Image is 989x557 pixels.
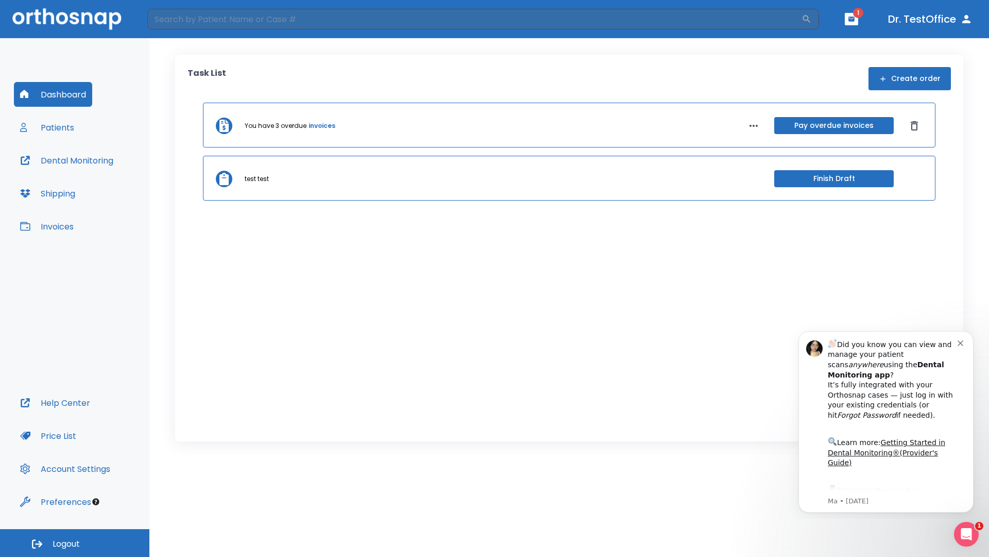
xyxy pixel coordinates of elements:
[14,423,82,448] button: Price List
[53,538,80,550] span: Logout
[45,162,175,215] div: Download the app: | ​ Let us know if you need help getting started!
[91,497,100,506] div: Tooltip anchor
[14,181,81,206] button: Shipping
[14,390,96,415] button: Help Center
[14,489,97,514] button: Preferences
[245,174,269,184] p: test test
[175,16,183,24] button: Dismiss notification
[12,8,122,29] img: Orthosnap
[975,522,983,530] span: 1
[954,522,979,547] iframe: Intercom live chat
[783,322,989,519] iframe: Intercom notifications message
[14,148,120,173] button: Dental Monitoring
[853,8,863,18] span: 1
[45,165,137,183] a: App Store
[14,214,80,239] button: Invoices
[14,82,92,107] button: Dashboard
[906,118,923,134] button: Dismiss
[14,115,80,140] button: Patients
[774,117,894,134] button: Pay overdue invoices
[14,456,116,481] button: Account Settings
[147,9,802,29] input: Search by Patient Name or Case #
[868,67,951,90] button: Create order
[774,170,894,187] button: Finish Draft
[309,121,335,130] a: invoices
[245,121,306,130] p: You have 3 overdue
[45,175,175,184] p: Message from Ma, sent 8w ago
[884,10,977,28] button: Dr. TestOffice
[187,67,226,90] p: Task List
